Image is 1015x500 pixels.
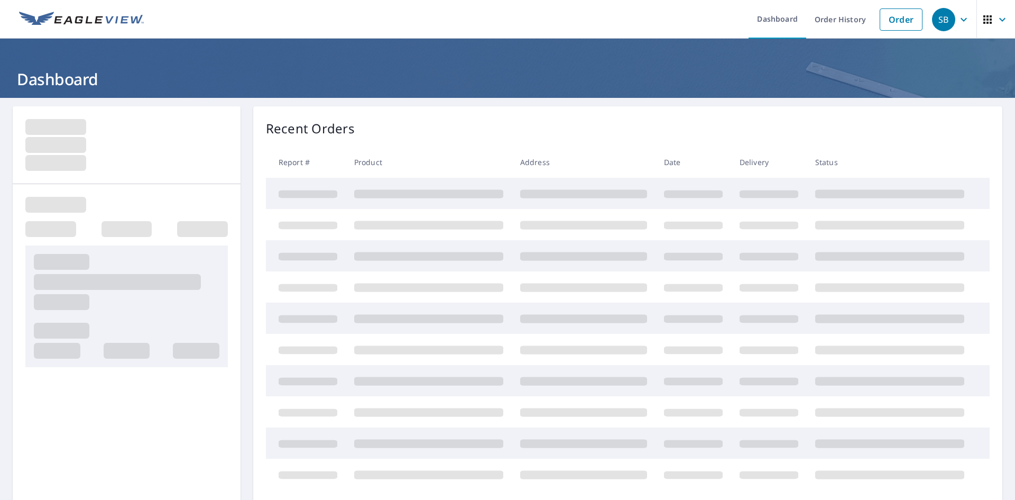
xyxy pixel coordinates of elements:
p: Recent Orders [266,119,355,138]
div: SB [932,8,955,31]
th: Date [656,147,731,178]
th: Product [346,147,512,178]
th: Report # [266,147,346,178]
th: Status [807,147,973,178]
img: EV Logo [19,12,144,28]
th: Address [512,147,656,178]
a: Order [880,8,922,31]
h1: Dashboard [13,68,1002,90]
th: Delivery [731,147,807,178]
